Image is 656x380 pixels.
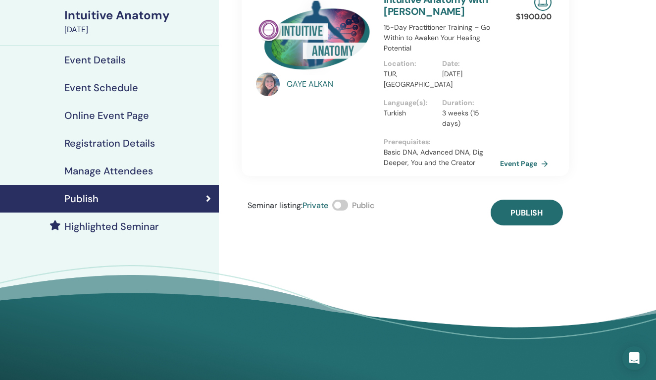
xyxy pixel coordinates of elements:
[384,137,500,147] p: Prerequisites :
[248,200,303,211] span: Seminar listing :
[256,72,280,96] img: default.jpg
[384,22,500,54] p: 15-Day Practitioner Training – Go Within to Awaken Your Healing Potential
[500,156,552,171] a: Event Page
[64,137,155,149] h4: Registration Details
[516,11,552,23] p: $ 1900.00
[58,7,219,36] a: Intuitive Anatomy[DATE]
[352,200,374,211] span: Public
[384,147,500,168] p: Basic DNA, Advanced DNA, Dig Deeper, You and the Creator
[384,58,436,69] p: Location :
[442,58,494,69] p: Date :
[384,98,436,108] p: Language(s) :
[64,54,126,66] h4: Event Details
[384,69,436,90] p: TUR, [GEOGRAPHIC_DATA]
[622,346,646,370] div: Open Intercom Messenger
[442,108,494,129] p: 3 weeks (15 days)
[442,69,494,79] p: [DATE]
[442,98,494,108] p: Duration :
[491,200,563,225] button: Publish
[64,7,213,24] div: Intuitive Anatomy
[287,78,374,90] a: GAYE ALKAN
[510,208,543,218] span: Publish
[64,165,153,177] h4: Manage Attendees
[64,193,99,205] h4: Publish
[64,220,159,232] h4: Highlighted Seminar
[64,109,149,121] h4: Online Event Page
[303,200,328,211] span: Private
[64,24,213,36] div: [DATE]
[64,82,138,94] h4: Event Schedule
[384,108,436,118] p: Turkish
